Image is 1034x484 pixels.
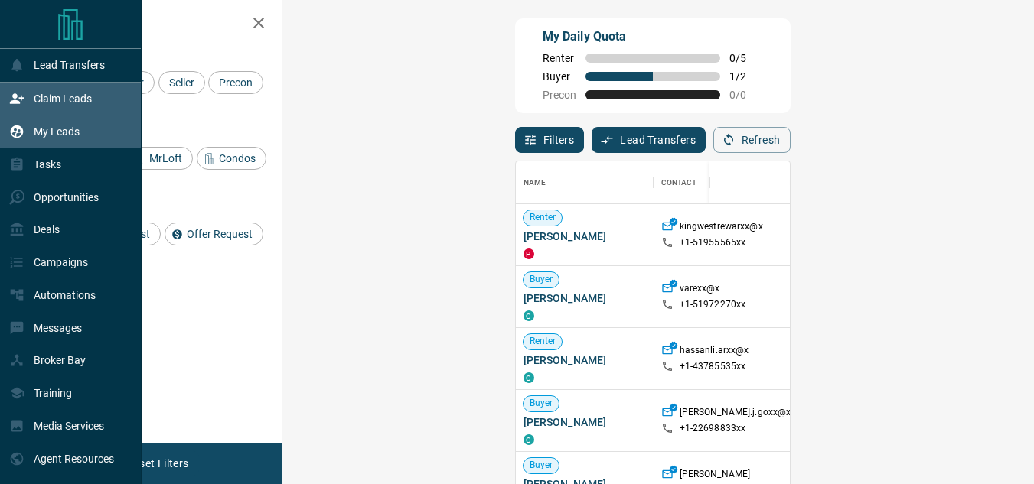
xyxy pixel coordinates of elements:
span: Buyer [543,70,576,83]
span: [PERSON_NAME] [524,414,646,430]
p: [PERSON_NAME].j.goxx@x [680,406,791,422]
div: Offer Request [165,223,263,245]
span: Precon [543,89,576,101]
div: property.ca [524,248,534,259]
button: Lead Transfers [592,127,706,153]
p: varexx@x [680,282,720,298]
div: MrLoft [127,147,193,170]
button: Reset Filters [116,450,198,476]
p: hassanli.arxx@x [680,344,749,360]
p: kingwestrewarxx@x [680,220,763,236]
div: condos.ca [524,372,534,383]
div: Precon [208,71,263,94]
div: Seller [158,71,205,94]
span: Renter [524,211,563,224]
span: [PERSON_NAME] [524,291,646,306]
span: Seller [164,76,200,89]
span: Buyer [524,459,559,472]
span: Renter [524,335,563,348]
span: Condos [214,152,261,164]
div: condos.ca [524,310,534,321]
div: Name [516,161,654,204]
span: Offer Request [181,228,258,240]
button: Refresh [713,127,791,153]
span: Buyer [524,397,559,410]
span: Buyer [524,273,559,286]
div: condos.ca [524,434,534,445]
button: Filters [515,127,585,153]
span: 1 / 2 [729,70,763,83]
span: [PERSON_NAME] [524,229,646,244]
p: +1- 43785535xx [680,360,746,373]
span: Precon [214,76,258,89]
h2: Filters [49,15,266,34]
span: 0 / 5 [729,52,763,64]
span: Renter [543,52,576,64]
div: Condos [197,147,266,170]
div: Name [524,161,546,204]
p: +1- 22698833xx [680,422,746,435]
p: +1- 51972270xx [680,298,746,311]
p: [PERSON_NAME] [680,468,751,484]
span: MrLoft [144,152,188,164]
span: [PERSON_NAME] [524,352,646,368]
p: +1- 51955565xx [680,236,746,249]
div: Contact [661,161,697,204]
span: 0 / 0 [729,89,763,101]
p: My Daily Quota [543,28,763,46]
